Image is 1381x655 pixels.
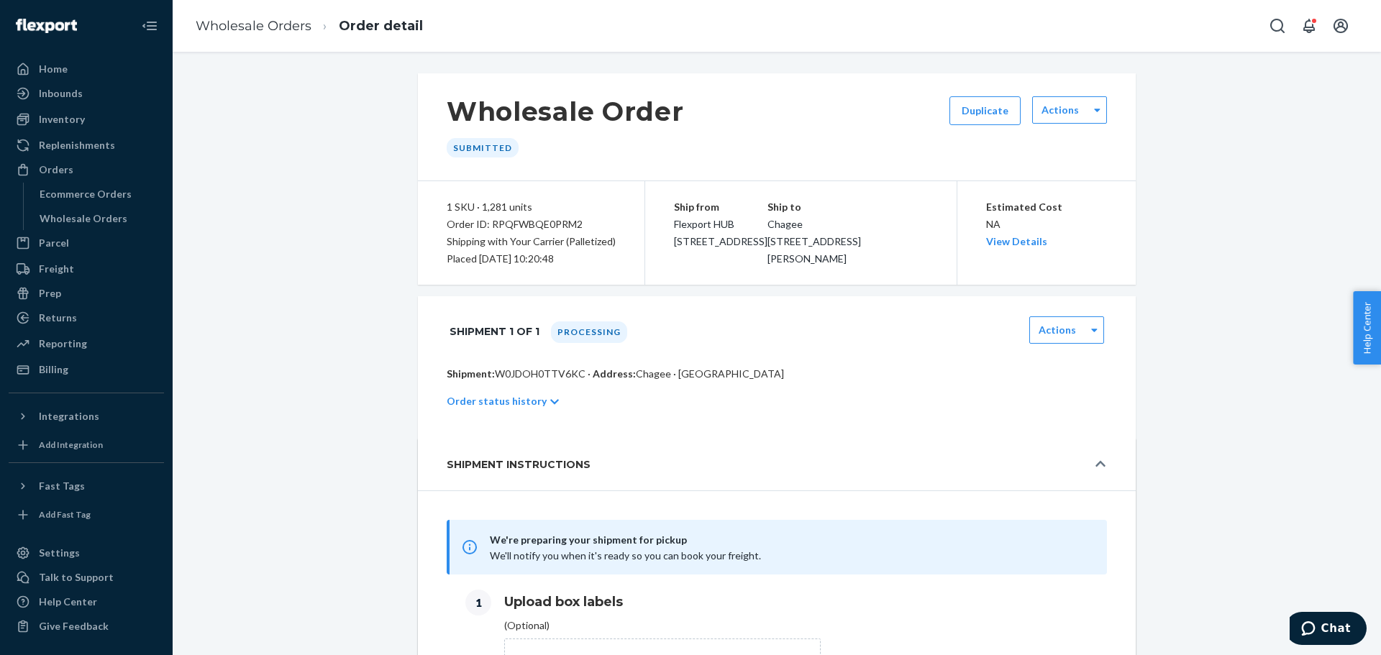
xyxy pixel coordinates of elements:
[39,570,114,585] div: Talk to Support
[39,619,109,633] div: Give Feedback
[9,615,164,638] button: Give Feedback
[39,62,68,76] div: Home
[949,96,1021,125] button: Duplicate
[39,262,74,276] div: Freight
[196,18,311,34] a: Wholesale Orders
[135,12,164,40] button: Close Navigation
[490,531,1090,549] span: We're preparing your shipment for pickup
[1326,12,1355,40] button: Open account menu
[32,207,165,230] a: Wholesale Orders
[39,162,73,177] div: Orders
[1295,12,1323,40] button: Open notifications
[16,19,77,33] img: Flexport logo
[39,86,83,101] div: Inbounds
[674,218,767,247] span: Flexport HUB [STREET_ADDRESS]
[447,367,1107,381] p: W0JDOH0TTV6KC · Chagee · [GEOGRAPHIC_DATA]
[9,566,164,589] button: Talk to Support
[9,232,164,255] a: Parcel
[9,503,164,526] a: Add Fast Tag
[1039,323,1076,337] label: Actions
[450,316,539,347] h1: Shipment 1 of 1
[504,592,1107,611] h1: Upload box labels
[39,336,87,351] div: Reporting
[9,257,164,280] a: Freight
[986,198,1108,216] p: Estimated Cost
[447,456,591,473] h5: Shipment Instructions
[9,405,164,428] button: Integrations
[674,198,767,216] p: Ship from
[39,595,97,609] div: Help Center
[1042,103,1079,117] label: Actions
[490,549,761,562] span: We'll notify you when it's ready so you can book your freight.
[767,218,861,265] span: Chagee [STREET_ADDRESS][PERSON_NAME]
[447,96,684,127] h1: Wholesale Order
[9,82,164,105] a: Inbounds
[551,321,627,343] div: Processing
[767,198,928,216] p: Ship to
[447,198,616,216] div: 1 SKU · 1,281 units
[39,236,69,250] div: Parcel
[39,362,68,377] div: Billing
[39,311,77,325] div: Returns
[1353,291,1381,365] button: Help Center
[9,475,164,498] button: Fast Tags
[447,138,519,157] div: Submitted
[39,286,61,301] div: Prep
[40,187,132,201] div: Ecommerce Orders
[9,134,164,157] a: Replenishments
[9,108,164,131] a: Inventory
[39,439,103,451] div: Add Integration
[465,590,491,615] span: 1
[40,211,127,226] div: Wholesale Orders
[447,367,495,380] span: Shipment:
[39,409,99,423] div: Integrations
[32,183,165,206] a: Ecommerce Orders
[39,508,91,521] div: Add Fast Tag
[9,358,164,381] a: Billing
[9,590,164,613] a: Help Center
[9,158,164,181] a: Orders
[447,250,616,267] div: Placed [DATE] 10:20:48
[9,332,164,355] a: Reporting
[504,618,1107,633] label: (Optional)
[39,138,115,152] div: Replenishments
[986,198,1108,250] div: NA
[184,5,434,47] ol: breadcrumbs
[1263,12,1292,40] button: Open Search Box
[593,367,636,380] span: Address:
[9,58,164,81] a: Home
[9,282,164,305] a: Prep
[1290,612,1367,648] iframe: Opens a widget where you can chat to one of our agents
[447,216,616,233] div: Order ID: RPQFWBQE0PRM2
[418,439,1136,490] button: Shipment Instructions
[447,394,547,408] p: Order status history
[447,233,616,250] p: Shipping with Your Carrier (Palletized)
[39,546,80,560] div: Settings
[9,434,164,457] a: Add Integration
[39,479,85,493] div: Fast Tags
[9,306,164,329] a: Returns
[986,235,1047,247] a: View Details
[39,112,85,127] div: Inventory
[339,18,423,34] a: Order detail
[9,541,164,564] a: Settings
